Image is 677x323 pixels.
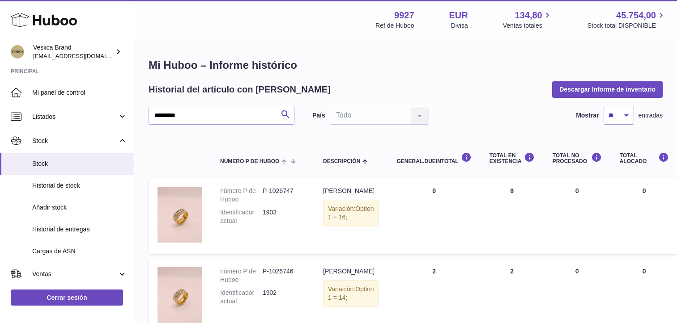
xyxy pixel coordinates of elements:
div: [PERSON_NAME] [323,187,379,195]
td: 0 [544,178,611,254]
img: logistic@vesiica.com [11,45,24,59]
a: 134,80 Ventas totales [503,9,553,30]
strong: 9927 [394,9,414,21]
span: Stock [32,137,118,145]
dt: Identificador actual [220,208,263,225]
div: Vesiica Brand [33,43,114,60]
img: product image [158,267,202,323]
td: 0 [387,178,480,254]
div: Ref de Huboo [375,21,414,30]
span: Listados [32,113,118,121]
span: Ventas [32,270,118,278]
span: entradas [639,111,663,120]
a: Cerrar sesión [11,289,123,306]
h2: Historial del artículo con [PERSON_NAME] [149,84,331,96]
div: Variación: [323,200,379,227]
span: [EMAIL_ADDRESS][DOMAIN_NAME] [33,52,132,59]
span: Option 1 = 14; [328,285,374,301]
span: Stock [32,159,127,168]
h1: Mi Huboo – Informe histórico [149,58,663,72]
div: Variación: [323,280,379,307]
dt: número P de Huboo [220,267,263,284]
dd: 1903 [263,208,305,225]
div: Total NO PROCESADO [553,152,602,164]
span: Cargas de ASN [32,247,127,256]
label: Mostrar [576,111,599,120]
dt: Identificador actual [220,289,263,306]
span: Mi panel de control [32,88,127,97]
button: Descargar Informe de inventario [552,81,663,97]
div: Total en EXISTENCIA [490,152,535,164]
a: 45.754,00 Stock total DISPONIBLE [588,9,666,30]
span: 45.754,00 [616,9,656,21]
dd: P-1026747 [263,187,305,204]
span: Historial de stock [32,181,127,190]
strong: EUR [449,9,468,21]
img: product image [158,187,202,243]
span: 134,80 [515,9,542,21]
div: [PERSON_NAME] [323,267,379,276]
span: Option 1 = 16; [328,205,374,221]
span: Stock total DISPONIBLE [588,21,666,30]
span: Ventas totales [503,21,553,30]
span: Añadir stock [32,203,127,212]
label: País [312,111,325,120]
span: Historial de entregas [32,225,127,234]
dt: número P de Huboo [220,187,263,204]
span: número P de Huboo [220,159,279,164]
span: Descripción [323,159,360,164]
dd: P-1026746 [263,267,305,284]
td: 8 [481,178,544,254]
div: Divisa [451,21,468,30]
div: Total ALOCADO [620,152,669,164]
div: general.dueInTotal [396,152,471,164]
dd: 1902 [263,289,305,306]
